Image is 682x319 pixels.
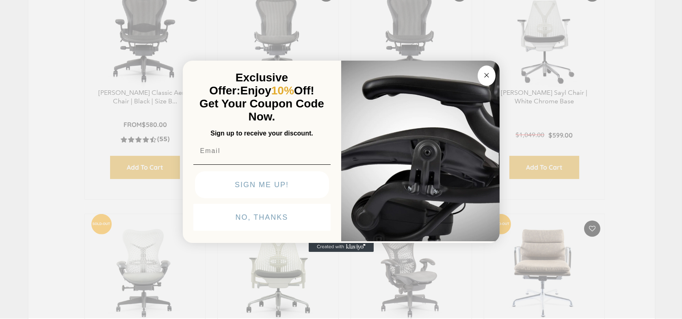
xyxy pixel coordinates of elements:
[640,267,678,305] iframe: Tidio Chat
[193,143,331,159] input: Email
[199,97,324,123] span: Get Your Coupon Code Now.
[271,84,294,97] span: 10%
[193,164,331,165] img: underline
[195,171,329,198] button: SIGN ME UP!
[193,204,331,231] button: NO, THANKS
[240,84,314,97] span: Enjoy Off!
[210,130,313,137] span: Sign up to receive your discount.
[209,71,288,97] span: Exclusive Offer:
[309,242,374,252] a: Created with Klaviyo - opens in a new tab
[341,59,500,241] img: 92d77583-a095-41f6-84e7-858462e0427a.jpeg
[478,66,496,86] button: Close dialog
